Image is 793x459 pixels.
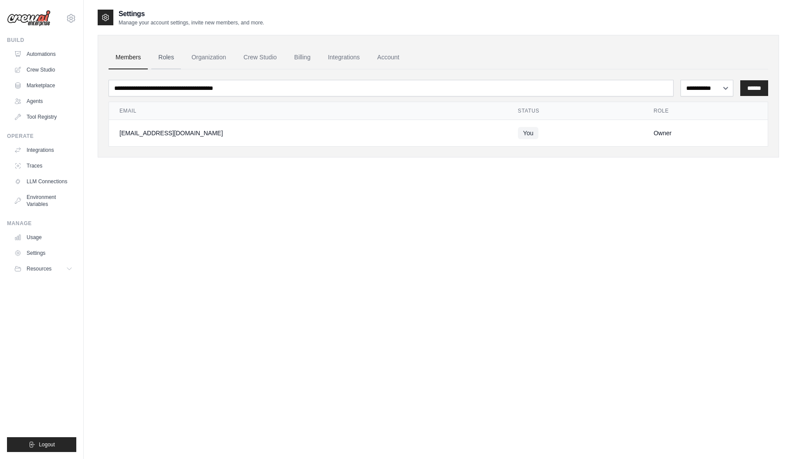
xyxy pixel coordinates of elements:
[10,230,76,244] a: Usage
[518,127,539,139] span: You
[10,110,76,124] a: Tool Registry
[10,246,76,260] a: Settings
[184,46,233,69] a: Organization
[653,129,757,137] div: Owner
[39,441,55,448] span: Logout
[287,46,317,69] a: Billing
[10,159,76,173] a: Traces
[7,220,76,227] div: Manage
[151,46,181,69] a: Roles
[10,143,76,157] a: Integrations
[10,262,76,276] button: Resources
[10,175,76,188] a: LLM Connections
[321,46,367,69] a: Integrations
[119,9,264,19] h2: Settings
[10,47,76,61] a: Automations
[27,265,51,272] span: Resources
[7,10,51,27] img: Logo
[119,19,264,26] p: Manage your account settings, invite new members, and more.
[109,102,507,120] th: Email
[10,79,76,92] a: Marketplace
[109,46,148,69] a: Members
[237,46,284,69] a: Crew Studio
[643,102,768,120] th: Role
[507,102,643,120] th: Status
[10,94,76,108] a: Agents
[7,437,76,452] button: Logout
[119,129,497,137] div: [EMAIL_ADDRESS][DOMAIN_NAME]
[7,133,76,140] div: Operate
[10,63,76,77] a: Crew Studio
[10,190,76,211] a: Environment Variables
[370,46,406,69] a: Account
[7,37,76,44] div: Build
